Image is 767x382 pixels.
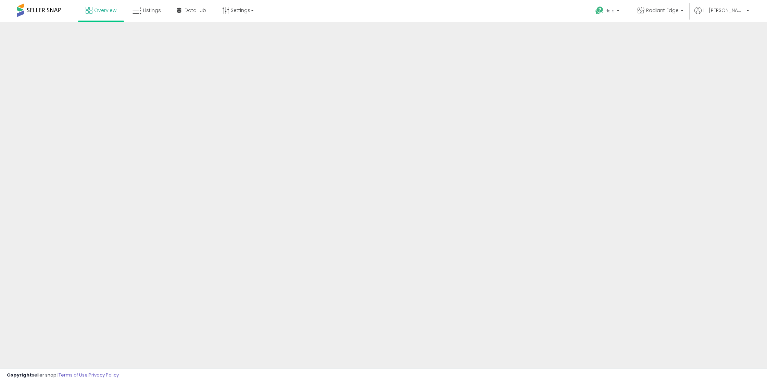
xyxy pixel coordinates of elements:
[185,7,206,14] span: DataHub
[595,6,604,15] i: Get Help
[143,7,161,14] span: Listings
[703,7,744,14] span: Hi [PERSON_NAME]
[590,1,626,22] a: Help
[694,7,749,22] a: Hi [PERSON_NAME]
[646,7,679,14] span: Radiant Edge
[605,8,615,14] span: Help
[94,7,116,14] span: Overview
